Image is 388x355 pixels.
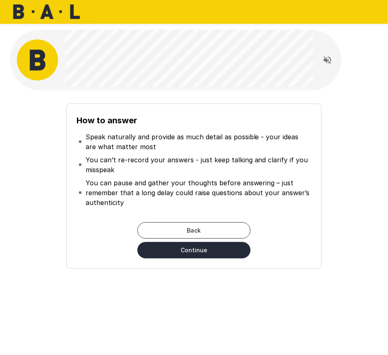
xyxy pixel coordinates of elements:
img: bal_avatar.png [17,39,58,81]
button: Continue [137,242,251,258]
b: How to answer [77,115,137,125]
p: Speak naturally and provide as much detail as possible - your ideas are what matter most [86,132,310,152]
p: You can’t re-record your answers - just keep talking and clarify if you misspeak [86,155,310,175]
button: Back [137,222,251,239]
p: You can pause and gather your thoughts before answering – just remember that a long delay could r... [86,178,310,207]
button: Read questions aloud [319,52,336,68]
